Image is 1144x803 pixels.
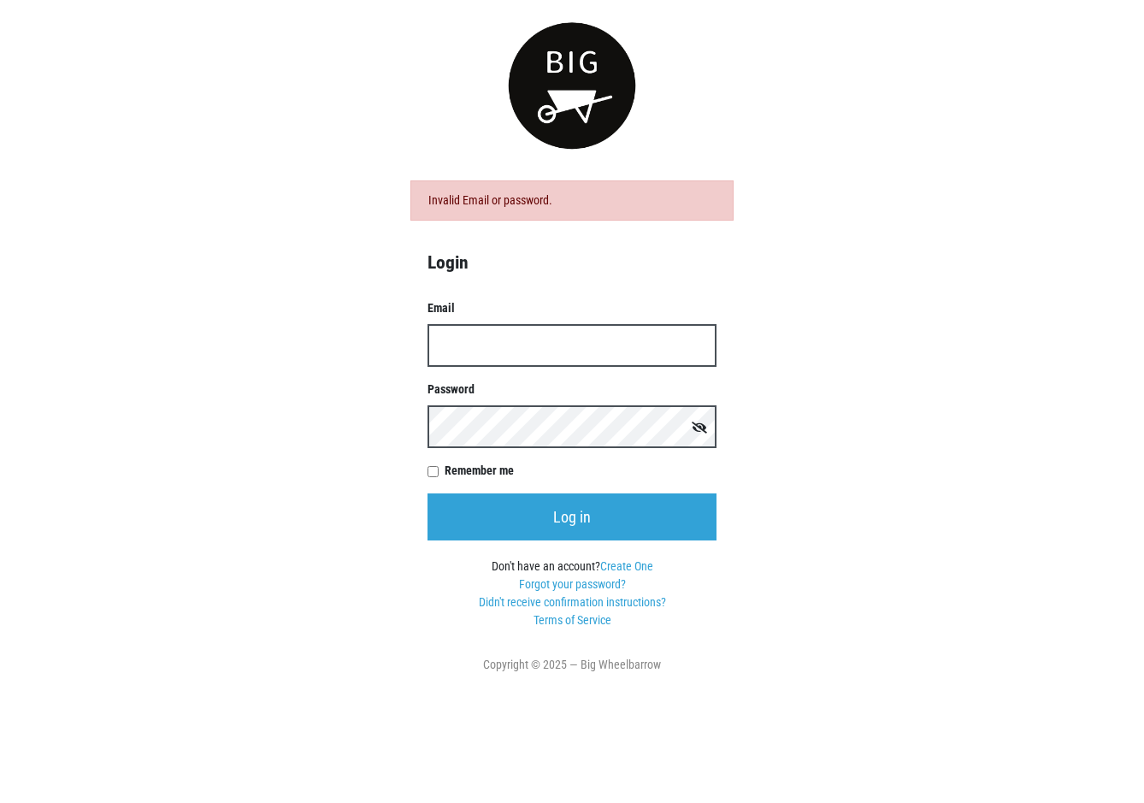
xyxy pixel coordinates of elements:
[428,558,716,629] div: Don't have an account?
[428,251,716,274] h4: Login
[508,21,635,150] img: small-round-logo-d6fdfe68ae19b7bfced82731a0234da4.png
[600,559,653,573] a: Create One
[534,613,611,627] a: Terms of Service
[479,595,666,609] a: Didn't receive confirmation instructions?
[445,462,716,480] label: Remember me
[428,381,716,399] label: Password
[410,180,734,221] div: Invalid Email or password.
[401,656,743,674] div: Copyright © 2025 — Big Wheelbarrow
[519,577,626,591] a: Forgot your password?
[428,493,716,540] input: Log in
[428,299,716,317] label: Email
